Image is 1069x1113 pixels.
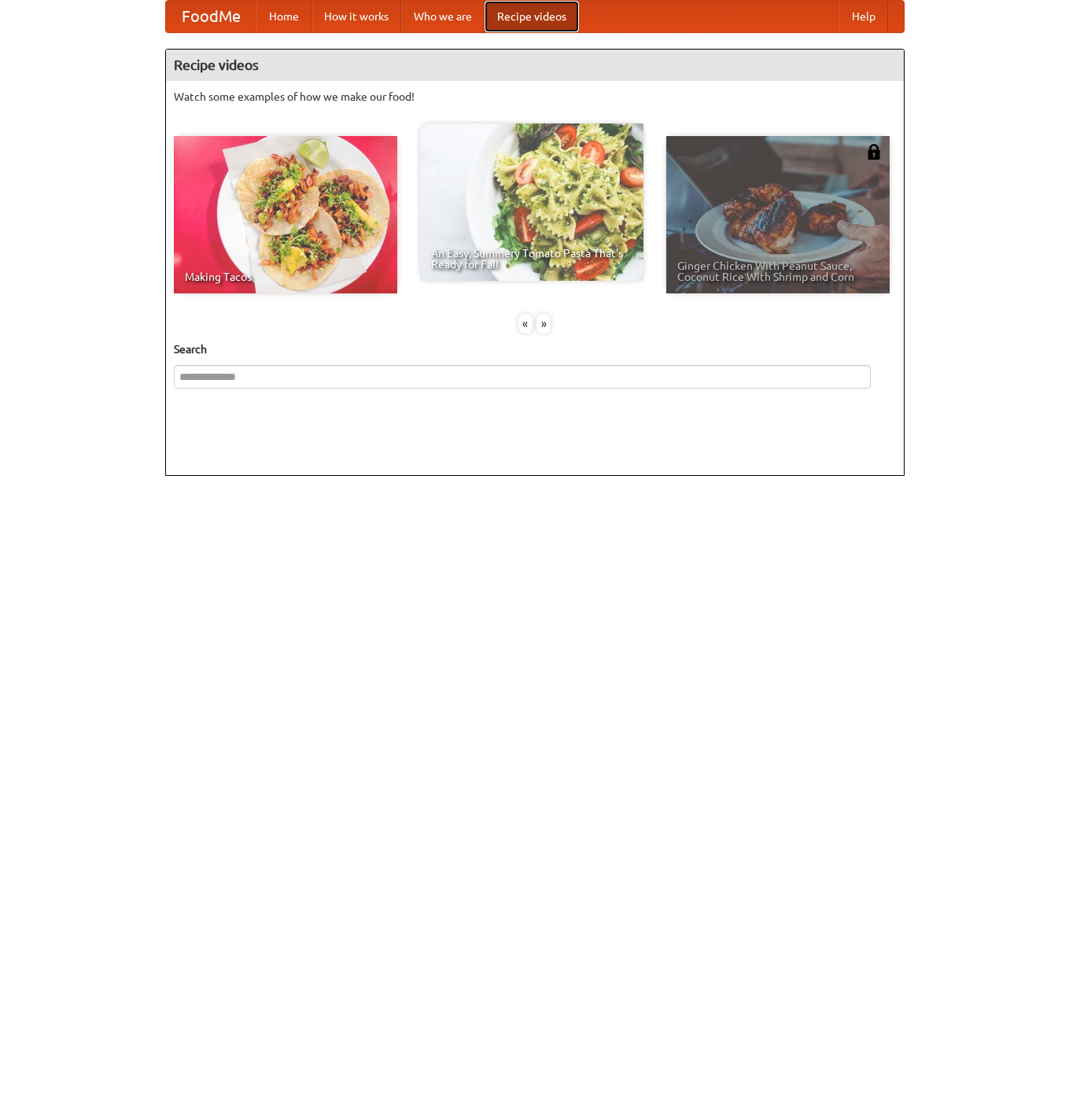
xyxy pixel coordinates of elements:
h5: Search [174,341,896,357]
a: FoodMe [166,1,256,32]
a: How it works [311,1,401,32]
img: 483408.png [866,144,882,160]
p: Watch some examples of how we make our food! [174,89,896,105]
a: Home [256,1,311,32]
a: Who we are [401,1,485,32]
span: An Easy, Summery Tomato Pasta That's Ready for Fall [431,248,632,270]
a: Help [839,1,888,32]
div: » [536,314,551,334]
a: An Easy, Summery Tomato Pasta That's Ready for Fall [420,123,643,281]
span: Making Tacos [185,271,386,282]
a: Making Tacos [174,136,397,293]
a: Recipe videos [485,1,579,32]
div: « [518,314,533,334]
h4: Recipe videos [166,50,904,81]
